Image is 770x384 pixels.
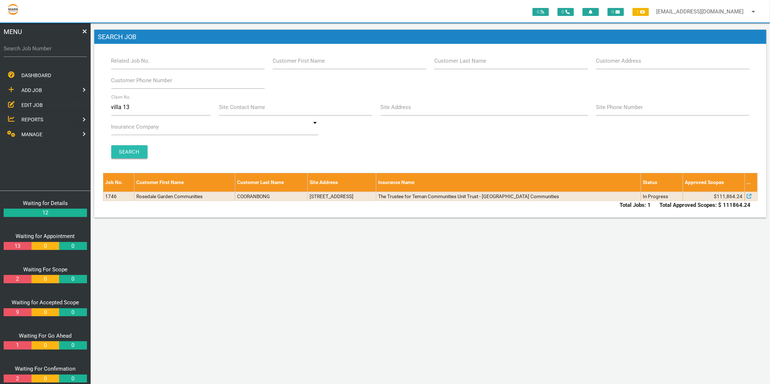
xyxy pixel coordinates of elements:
span: ADD JOB [21,87,42,93]
td: The Trustee for Teman Communities Unit Trust - [GEOGRAPHIC_DATA] Communities [376,192,641,201]
label: Related Job No. [111,57,150,65]
a: 12 [4,209,87,217]
a: 2 [4,375,31,383]
b: Total Jobs: 1 [620,202,651,208]
h1: Search Job [94,30,766,44]
span: EDIT JOB [21,102,43,108]
th: Status [641,173,683,192]
a: 9 [4,308,31,317]
label: Site Address [381,103,411,112]
th: Site Address [308,173,376,192]
a: Waiting for Accepted Scope [12,299,79,306]
label: Claim No. [111,94,131,100]
span: 0 [558,8,574,16]
span: 0 [533,8,549,16]
input: Search [111,145,148,158]
span: REPORTS [21,117,43,122]
a: 0 [32,275,59,283]
td: 1746 [103,192,134,201]
img: s3file [7,4,19,15]
th: Customer First Name [134,173,235,192]
span: MANAGE [21,132,42,137]
th: Customer Last Name [235,173,307,192]
label: Customer First Name [273,57,325,65]
span: 0 [608,8,624,16]
a: Waiting for Appointment [16,233,75,239]
a: 0 [32,308,59,317]
span: 1 [633,8,649,16]
label: Customer Last Name [434,57,486,65]
a: Waiting For Scope [23,266,67,273]
a: 0 [32,375,59,383]
label: Customer Phone Number [111,76,173,85]
label: Site Contact Name [219,103,265,112]
a: 13 [4,242,31,250]
a: Waiting for Details [23,200,68,206]
label: Site Phone Number [596,103,643,112]
th: Approved Scopes [683,173,745,192]
td: In Progress [641,192,683,201]
a: 0 [59,341,87,350]
a: 0 [32,341,59,350]
th: Insurance Name [376,173,641,192]
a: 0 [59,275,87,283]
a: 0 [59,308,87,317]
span: $111,864.24 [714,193,743,200]
a: 1 [4,341,31,350]
span: DASHBOARD [21,72,51,78]
label: Customer Address [596,57,641,65]
td: Rosedale Garden Communities [134,192,235,201]
span: MENU [4,27,22,37]
b: Total Approved Scopes: $ 111864.24 [659,202,750,208]
a: Waiting For Go Ahead [19,333,72,339]
a: 2 [4,275,31,283]
th: Job No. [103,173,134,192]
label: Search Job Number [4,45,87,53]
a: 0 [59,242,87,250]
th: ... [745,173,757,192]
a: 0 [59,375,87,383]
td: [STREET_ADDRESS] [308,192,376,201]
a: 0 [32,242,59,250]
td: COORANBONG [235,192,307,201]
a: Waiting For Confirmation [15,366,76,372]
